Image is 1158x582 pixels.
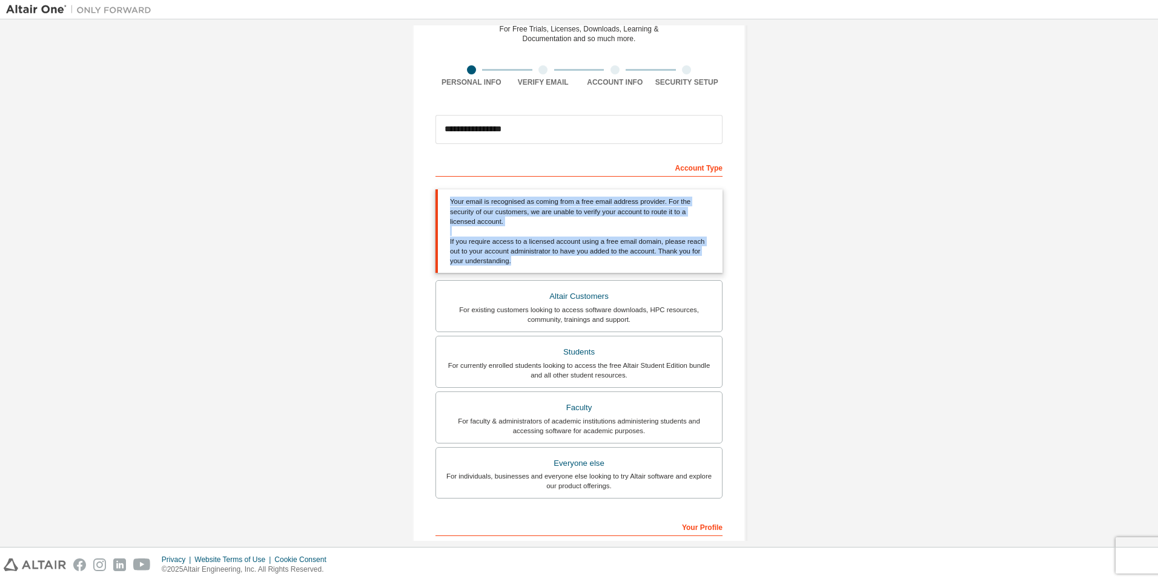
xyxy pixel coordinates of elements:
div: Cookie Consent [274,555,333,564]
div: Personal Info [435,77,508,87]
p: © 2025 Altair Engineering, Inc. All Rights Reserved. [162,564,334,575]
div: Verify Email [508,77,580,87]
img: Altair One [6,4,157,16]
div: For currently enrolled students looking to access the free Altair Student Edition bundle and all ... [443,361,715,380]
div: For individuals, businesses and everyone else looking to try Altair software and explore our prod... [443,471,715,491]
div: Account Type [435,157,723,177]
div: Your email is recognised as coming from a free email address provider. For the security of our cu... [435,189,723,273]
div: Your Profile [435,517,723,536]
div: Privacy [162,555,194,564]
img: youtube.svg [133,558,151,571]
div: For faculty & administrators of academic institutions administering students and accessing softwa... [443,416,715,436]
div: Altair Customers [443,288,715,305]
img: linkedin.svg [113,558,126,571]
div: Everyone else [443,455,715,472]
div: For Free Trials, Licenses, Downloads, Learning & Documentation and so much more. [500,24,659,44]
img: altair_logo.svg [4,558,66,571]
div: Website Terms of Use [194,555,274,564]
div: For existing customers looking to access software downloads, HPC resources, community, trainings ... [443,305,715,324]
div: Faculty [443,399,715,416]
img: instagram.svg [93,558,106,571]
img: facebook.svg [73,558,86,571]
div: Account Info [579,77,651,87]
div: Students [443,344,715,361]
div: Security Setup [651,77,723,87]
